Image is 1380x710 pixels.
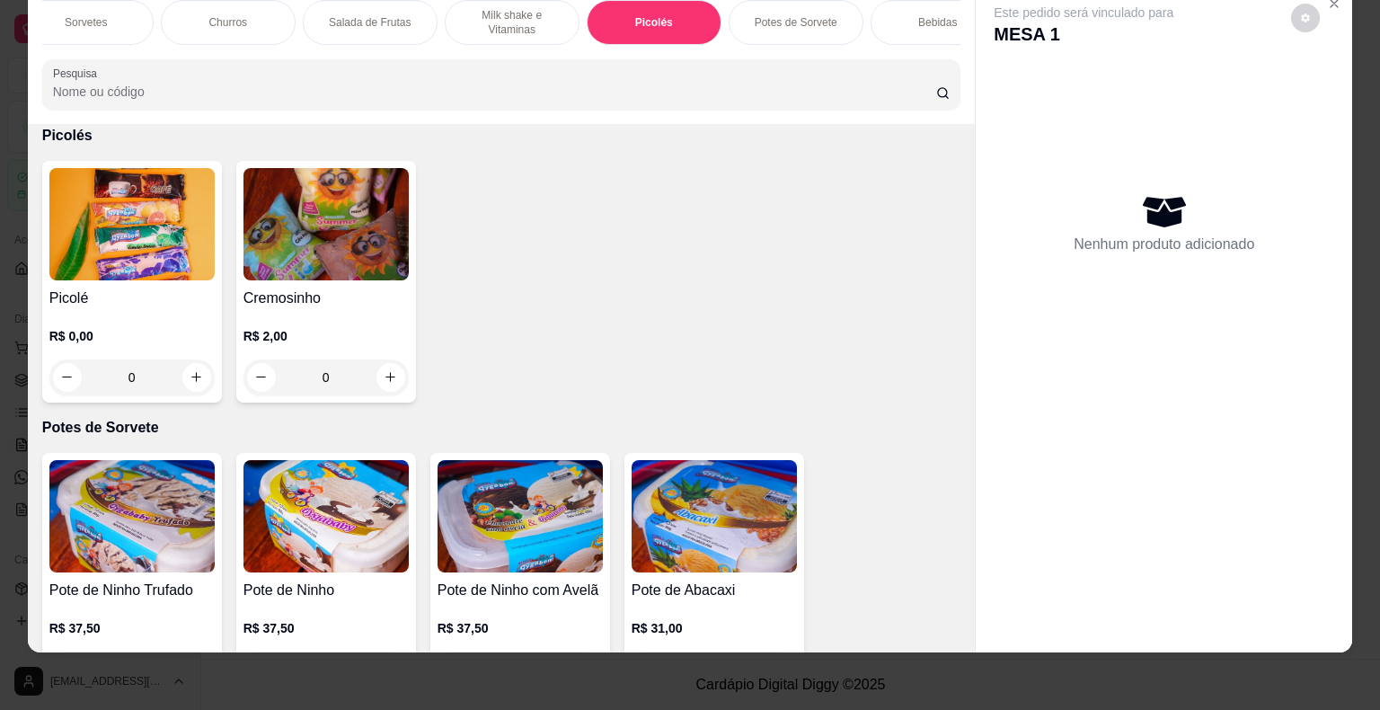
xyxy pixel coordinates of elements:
p: Picolés [42,125,961,146]
img: product-image [243,460,409,572]
h4: Cremosinho [243,288,409,309]
img: product-image [438,460,603,572]
p: R$ 37,50 [49,619,215,637]
img: product-image [243,168,409,280]
p: Sorvetes [65,15,107,30]
p: R$ 37,50 [438,619,603,637]
p: R$ 2,00 [243,327,409,345]
img: product-image [632,460,797,572]
label: Pesquisa [53,66,103,81]
p: Churros [208,15,247,30]
h4: Pote de Ninho [243,580,409,601]
h4: Picolé [49,288,215,309]
input: Pesquisa [53,83,936,101]
p: Este pedido será vinculado para [994,4,1173,22]
p: Milk shake e Vitaminas [460,8,564,37]
p: R$ 31,00 [632,619,797,637]
p: R$ 0,00 [49,327,215,345]
button: decrease-product-quantity [247,363,276,392]
p: Potes de Sorvete [755,15,837,30]
p: Bebidas [918,15,957,30]
h4: Pote de Ninho Trufado [49,580,215,601]
p: MESA 1 [994,22,1173,47]
p: R$ 37,50 [243,619,409,637]
p: Potes de Sorvete [42,417,961,439]
img: product-image [49,460,215,572]
h4: Pote de Ninho com Avelã [438,580,603,601]
p: Picolés [635,15,673,30]
h4: Pote de Abacaxi [632,580,797,601]
button: increase-product-quantity [376,363,405,392]
img: product-image [49,168,215,280]
button: decrease-product-quantity [1291,4,1320,32]
p: Nenhum produto adicionado [1074,234,1254,255]
p: Salada de Frutas [329,15,411,30]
